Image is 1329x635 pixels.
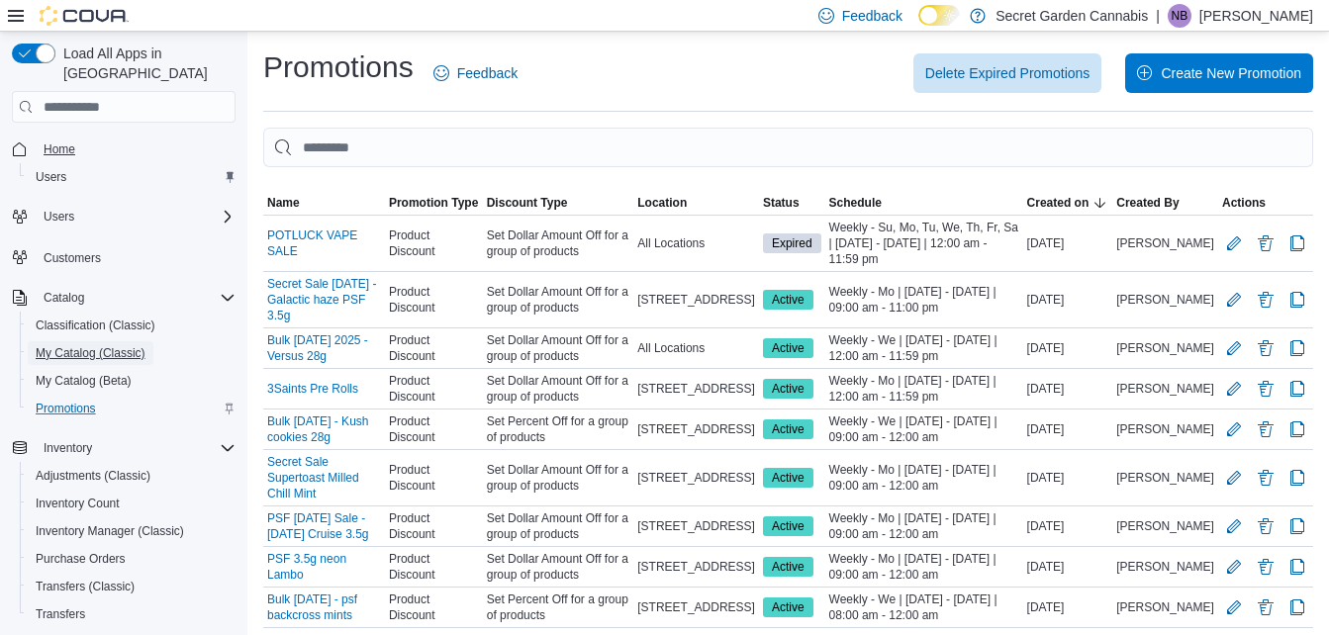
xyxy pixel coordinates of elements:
[36,523,184,539] span: Inventory Manager (Classic)
[36,436,100,460] button: Inventory
[1222,377,1246,401] button: Edit Promotion
[44,141,75,157] span: Home
[267,510,381,542] a: PSF [DATE] Sale - [DATE] Cruise 3.5g
[637,235,705,251] span: All Locations
[267,454,381,501] a: Secret Sale Supertoast Milled Chill Mint
[44,209,74,225] span: Users
[44,440,92,456] span: Inventory
[1254,595,1278,619] button: Delete Promotion
[20,573,243,600] button: Transfers (Classic)
[44,290,84,306] span: Catalog
[763,195,800,211] span: Status
[633,191,759,215] button: Location
[1116,235,1214,251] span: [PERSON_NAME]
[1222,288,1246,312] button: Edit Promotion
[842,6,902,26] span: Feedback
[20,517,243,545] button: Inventory Manager (Classic)
[263,191,385,215] button: Name
[772,291,805,309] span: Active
[36,205,236,228] span: Users
[637,292,755,308] span: [STREET_ADDRESS]
[1116,292,1214,308] span: [PERSON_NAME]
[1222,466,1246,490] button: Edit Promotion
[40,6,129,26] img: Cova
[36,286,236,310] span: Catalog
[1222,514,1246,538] button: Edit Promotion
[389,591,479,623] span: Product Discount
[1156,4,1160,28] p: |
[28,369,140,393] a: My Catalog (Beta)
[763,468,813,488] span: Active
[1222,417,1246,441] button: Edit Promotion
[487,195,568,211] span: Discount Type
[772,517,805,535] span: Active
[20,339,243,367] button: My Catalog (Classic)
[1023,514,1113,538] div: [DATE]
[4,284,243,312] button: Catalog
[267,195,300,211] span: Name
[55,44,236,83] span: Load All Apps in [GEOGRAPHIC_DATA]
[28,165,236,189] span: Users
[36,401,96,416] span: Promotions
[389,227,479,259] span: Product Discount
[1125,53,1313,93] button: Create New Promotion
[36,579,135,594] span: Transfers (Classic)
[1254,466,1278,490] button: Delete Promotion
[28,341,236,365] span: My Catalog (Classic)
[637,340,705,356] span: All Locations
[267,381,358,397] a: 3Saints Pre Rolls
[389,462,479,494] span: Product Discount
[36,317,155,333] span: Classification (Classic)
[28,464,236,488] span: Adjustments (Classic)
[637,381,755,397] span: [STREET_ADDRESS]
[772,380,805,398] span: Active
[28,519,192,543] a: Inventory Manager (Classic)
[829,332,1019,364] span: Weekly - We | [DATE] - [DATE] | 12:00 am - 11:59 pm
[20,600,243,628] button: Transfers
[829,551,1019,583] span: Weekly - Mo | [DATE] - [DATE] | 09:00 am - 12:00 am
[1285,595,1309,619] button: Clone Promotion
[483,409,634,449] div: Set Percent Off for a group of products
[483,458,634,498] div: Set Dollar Amount Off for a group of products
[1285,417,1309,441] button: Clone Promotion
[1254,555,1278,579] button: Delete Promotion
[1285,336,1309,360] button: Clone Promotion
[267,591,381,623] a: Bulk [DATE] - psf backcross mints
[772,339,805,357] span: Active
[637,421,755,437] span: [STREET_ADDRESS]
[1023,377,1113,401] div: [DATE]
[28,519,236,543] span: Inventory Manager (Classic)
[1285,288,1309,312] button: Clone Promotion
[763,597,813,617] span: Active
[36,244,236,269] span: Customers
[772,469,805,487] span: Active
[267,332,381,364] a: Bulk [DATE] 2025 - Versus 28g
[1222,555,1246,579] button: Edit Promotion
[1254,231,1278,255] button: Delete Promotion
[1254,417,1278,441] button: Delete Promotion
[483,547,634,587] div: Set Dollar Amount Off for a group of products
[28,314,236,337] span: Classification (Classic)
[389,551,479,583] span: Product Discount
[389,373,479,405] span: Product Discount
[20,490,243,517] button: Inventory Count
[1254,514,1278,538] button: Delete Promotion
[28,369,236,393] span: My Catalog (Beta)
[1285,466,1309,490] button: Clone Promotion
[772,598,805,616] span: Active
[20,312,243,339] button: Classification (Classic)
[28,575,142,598] a: Transfers (Classic)
[28,575,236,598] span: Transfers (Classic)
[829,373,1019,405] span: Weekly - Mo | [DATE] - [DATE] | 12:00 am - 11:59 pm
[763,338,813,358] span: Active
[763,233,821,253] span: Expired
[829,462,1019,494] span: Weekly - Mo | [DATE] - [DATE] | 09:00 am - 12:00 am
[1285,231,1309,255] button: Clone Promotion
[483,328,634,368] div: Set Dollar Amount Off for a group of products
[1285,555,1309,579] button: Clone Promotion
[36,373,132,389] span: My Catalog (Beta)
[1116,381,1214,397] span: [PERSON_NAME]
[825,191,1023,215] button: Schedule
[28,492,236,515] span: Inventory Count
[28,602,93,626] a: Transfers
